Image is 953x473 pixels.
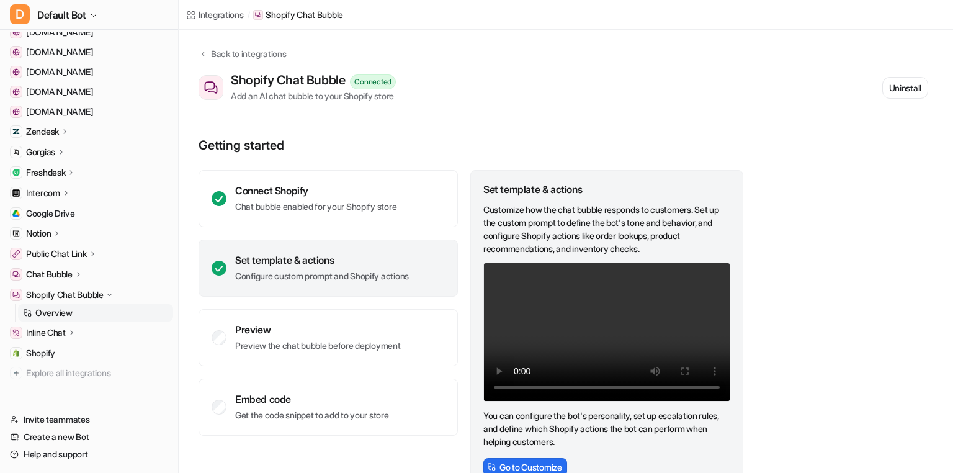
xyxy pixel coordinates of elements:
[487,462,496,471] img: CustomizeIcon
[12,148,20,156] img: Gorgias
[12,88,20,96] img: accounts.cleartax.in
[235,340,401,352] p: Preview the chat bubble before deployment
[12,48,20,56] img: www.codesprintconsulting.com
[235,393,389,405] div: Embed code
[483,183,730,196] div: Set template & actions
[26,66,93,78] span: [DOMAIN_NAME]
[26,166,65,179] p: Freshdesk
[37,6,86,24] span: Default Bot
[483,409,730,448] p: You can configure the bot's personality, set up escalation rules, and define which Shopify action...
[186,8,244,21] a: Integrations
[35,307,73,319] p: Overview
[199,138,745,153] p: Getting started
[207,47,286,60] div: Back to integrations
[26,86,93,98] span: [DOMAIN_NAME]
[5,428,173,446] a: Create a new Bot
[26,363,168,383] span: Explore all integrations
[5,345,173,362] a: ShopifyShopify
[5,43,173,61] a: www.codesprintconsulting.com[DOMAIN_NAME]
[5,364,173,382] a: Explore all integrations
[12,349,20,357] img: Shopify
[12,189,20,197] img: Intercom
[266,9,343,21] p: Shopify Chat Bubble
[350,74,396,89] div: Connected
[235,323,401,336] div: Preview
[231,89,396,102] div: Add an AI chat bubble to your Shopify store
[248,9,250,20] span: /
[12,29,20,36] img: cleartax.in
[26,125,59,138] p: Zendesk
[26,46,93,58] span: [DOMAIN_NAME]
[10,4,30,24] span: D
[26,207,75,220] span: Google Drive
[12,271,20,278] img: Chat Bubble
[882,77,928,99] button: Uninstall
[12,329,20,336] img: Inline Chat
[26,327,66,339] p: Inline Chat
[483,263,730,402] video: Your browser does not support the video tag.
[235,184,396,197] div: Connect Shopify
[26,248,87,260] p: Public Chat Link
[12,169,20,176] img: Freshdesk
[253,9,343,21] a: Shopify Chat Bubble
[5,446,173,463] a: Help and support
[5,205,173,222] a: Google DriveGoogle Drive
[26,347,55,359] span: Shopify
[235,200,396,213] p: Chat bubble enabled for your Shopify store
[26,227,51,240] p: Notion
[26,289,104,301] p: Shopify Chat Bubble
[5,83,173,101] a: accounts.cleartax.in[DOMAIN_NAME]
[26,187,60,199] p: Intercom
[5,63,173,81] a: docs.cleartax.in[DOMAIN_NAME]
[26,146,55,158] p: Gorgias
[12,230,20,237] img: Notion
[235,409,389,421] p: Get the code snippet to add to your store
[235,254,409,266] div: Set template & actions
[5,24,173,41] a: cleartax.in[DOMAIN_NAME]
[235,270,409,282] p: Configure custom prompt and Shopify actions
[5,411,173,428] a: Invite teammates
[199,8,244,21] div: Integrations
[10,367,22,379] img: explore all integrations
[12,291,20,299] img: Shopify Chat Bubble
[483,203,730,255] p: Customize how the chat bubble responds to customers. Set up the custom prompt to define the bot's...
[26,26,93,38] span: [DOMAIN_NAME]
[5,103,173,120] a: news.cleartax.in[DOMAIN_NAME]
[199,47,286,73] button: Back to integrations
[12,250,20,258] img: Public Chat Link
[26,268,73,281] p: Chat Bubble
[12,68,20,76] img: docs.cleartax.in
[231,73,350,88] div: Shopify Chat Bubble
[26,106,93,118] span: [DOMAIN_NAME]
[12,108,20,115] img: news.cleartax.in
[12,128,20,135] img: Zendesk
[12,210,20,217] img: Google Drive
[18,304,173,322] a: Overview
